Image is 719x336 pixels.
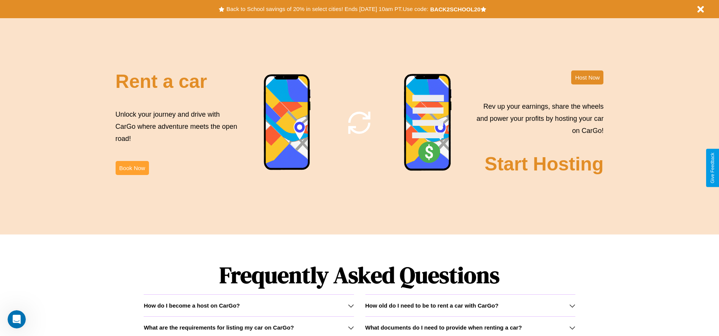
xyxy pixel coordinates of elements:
[116,108,240,145] p: Unlock your journey and drive with CarGo where adventure meets the open road!
[263,74,311,171] img: phone
[8,310,26,328] iframe: Intercom live chat
[365,302,499,309] h3: How old do I need to be to rent a car with CarGo?
[116,70,207,92] h2: Rent a car
[430,6,481,13] b: BACK2SCHOOL20
[710,153,715,183] div: Give Feedback
[144,324,294,331] h3: What are the requirements for listing my car on CarGo?
[144,256,575,294] h1: Frequently Asked Questions
[224,4,430,14] button: Back to School savings of 20% in select cities! Ends [DATE] 10am PT.Use code:
[365,324,522,331] h3: What documents do I need to provide when renting a car?
[571,70,603,84] button: Host Now
[144,302,240,309] h3: How do I become a host on CarGo?
[116,161,149,175] button: Book Now
[485,153,604,175] h2: Start Hosting
[472,100,603,137] p: Rev up your earnings, share the wheels and power your profits by hosting your car on CarGo!
[404,73,452,172] img: phone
